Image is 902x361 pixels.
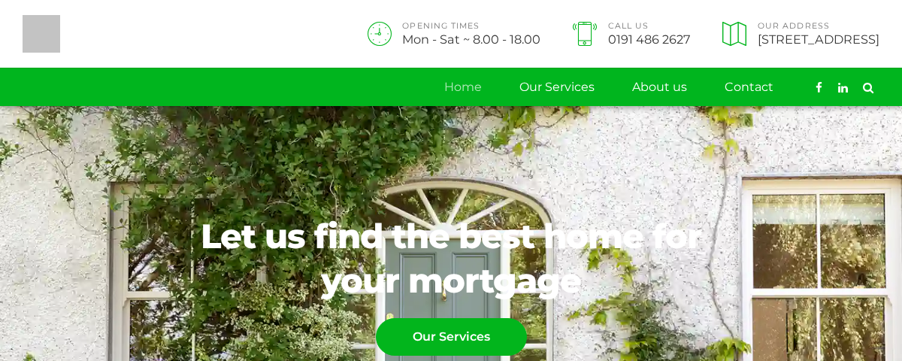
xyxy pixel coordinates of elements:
[608,23,691,31] span: Call Us
[758,33,879,45] span: [STREET_ADDRESS]
[402,33,540,45] span: Mon - Sat ~ 8.00 - 18.00
[608,33,691,45] span: 0191 486 2627
[165,214,737,302] span: Let us find the best home for your mortgage
[568,22,690,46] a: Call Us0191 486 2627
[376,318,527,356] a: Our Services
[725,68,773,106] a: Contact
[718,22,879,46] a: Our Address[STREET_ADDRESS]
[402,23,540,31] span: OPENING TIMES
[377,319,526,355] span: Our Services
[23,15,60,53] img: Green Door Mortgages North East
[444,68,482,106] a: Home
[632,68,687,106] a: About us
[758,23,879,31] span: Our Address
[519,68,595,106] a: Our Services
